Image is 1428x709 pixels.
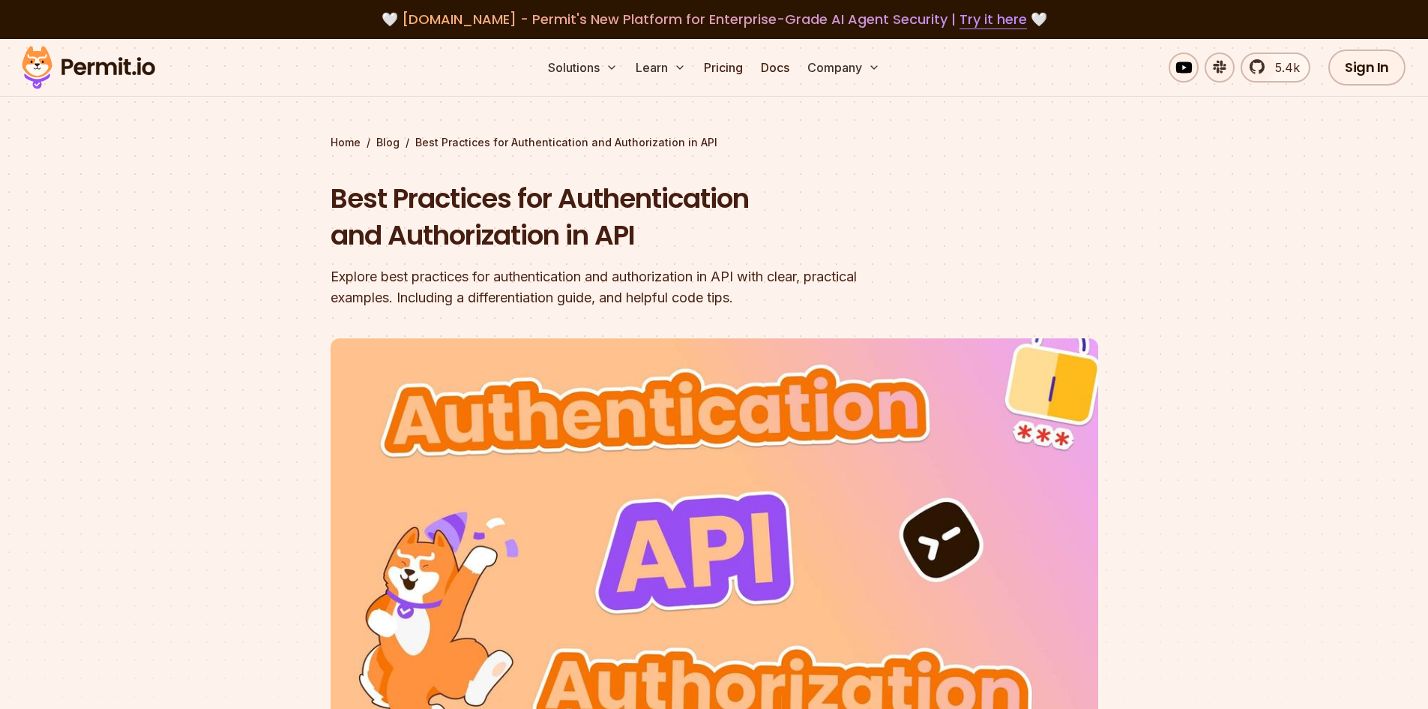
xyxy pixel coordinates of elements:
[959,10,1027,29] a: Try it here
[630,53,692,83] button: Learn
[755,53,795,83] a: Docs
[542,53,624,83] button: Solutions
[331,180,906,254] h1: Best Practices for Authentication and Authorization in API
[331,135,1098,150] div: / /
[1266,59,1300,77] span: 5.4k
[15,42,162,93] img: Permit logo
[1241,53,1310,83] a: 5.4k
[36,9,1392,30] div: 🤍 🤍
[331,135,361,150] a: Home
[1328,50,1406,86] a: Sign In
[698,53,749,83] a: Pricing
[402,10,1027,29] span: [DOMAIN_NAME] - Permit's New Platform for Enterprise-Grade AI Agent Security |
[331,266,906,308] div: Explore best practices for authentication and authorization in API with clear, practical examples...
[376,135,400,150] a: Blog
[801,53,886,83] button: Company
